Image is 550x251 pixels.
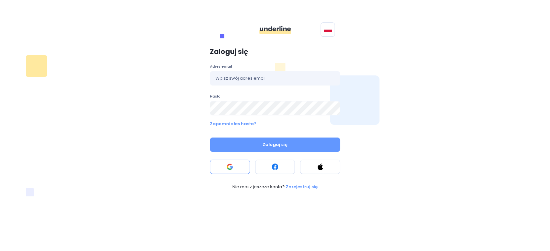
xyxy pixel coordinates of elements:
[286,184,318,190] p: Zarejestruj się
[210,184,340,190] a: Nie masz jeszcze konta? Zarejestruj się
[210,71,340,86] input: Wpisz swój adres email
[324,27,332,32] img: svg+xml;base64,PHN2ZyB4bWxucz0iaHR0cDovL3d3dy53My5vcmcvMjAwMC9zdmciIGlkPSJGbGFnIG9mIFBvbGFuZCIgdm...
[210,121,340,127] a: Zapomniałes hasła?
[210,63,340,70] label: Adres email
[210,138,340,152] button: Zaloguj się
[210,48,340,56] p: Zaloguj się
[259,26,291,34] img: ddgMu+Zv+CXDCfumCWfsmuPlDdRfDDxAd9LAAAAAAElFTkSuQmCC
[232,184,286,190] span: Nie masz jeszcze konta?
[210,93,340,99] label: Hasło
[210,121,256,127] p: Zapomniałes hasła?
